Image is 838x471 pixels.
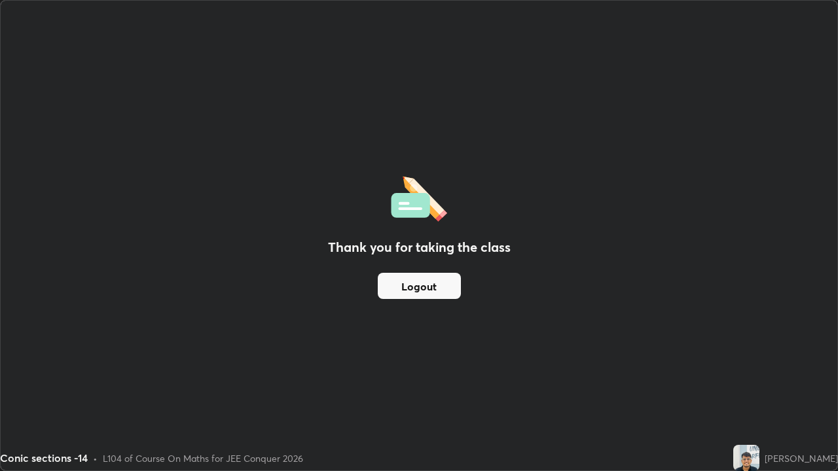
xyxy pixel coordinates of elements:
[103,451,303,465] div: L104 of Course On Maths for JEE Conquer 2026
[733,445,759,471] img: 7db77c1a745348f4aced13ee6fc2ebb3.jpg
[93,451,98,465] div: •
[391,172,447,222] img: offlineFeedback.1438e8b3.svg
[378,273,461,299] button: Logout
[765,451,838,465] div: [PERSON_NAME]
[328,237,511,257] h2: Thank you for taking the class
